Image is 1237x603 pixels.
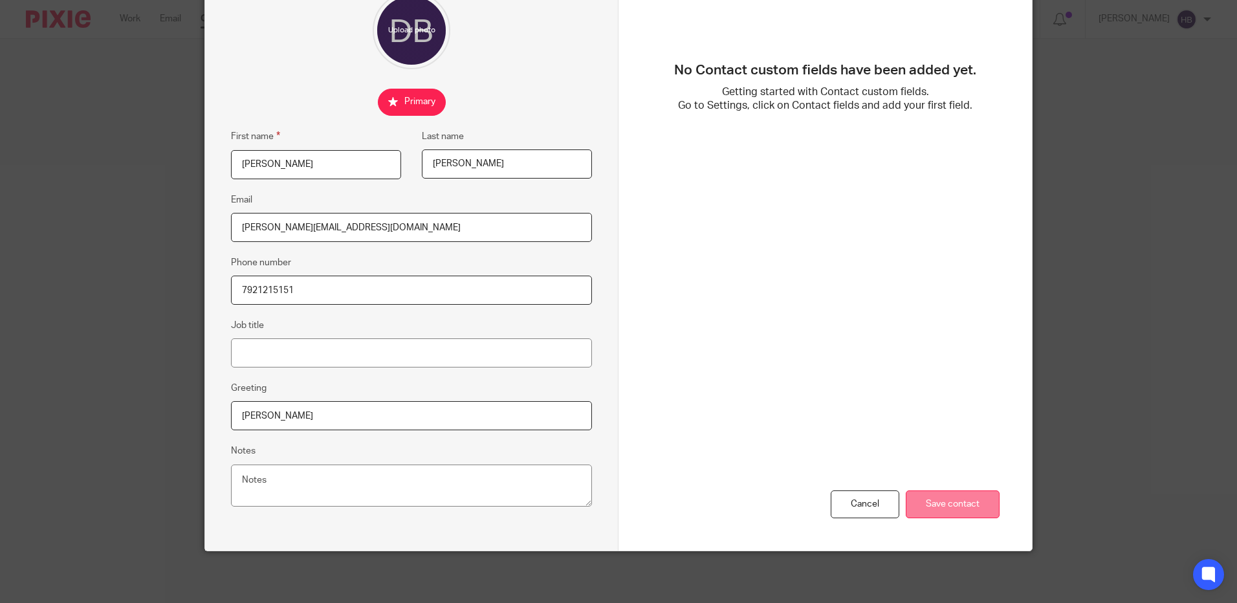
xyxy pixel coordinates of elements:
[231,382,267,395] label: Greeting
[422,130,464,143] label: Last name
[231,129,280,144] label: First name
[651,85,1000,113] p: Getting started with Contact custom fields. Go to Settings, click on Contact fields and add your ...
[231,319,264,332] label: Job title
[231,193,252,206] label: Email
[906,490,1000,518] input: Save contact
[651,62,1000,79] h3: No Contact custom fields have been added yet.
[231,444,256,457] label: Notes
[231,401,592,430] input: e.g. Dear Mrs. Appleseed or Hi Sam
[831,490,899,518] div: Cancel
[231,256,291,269] label: Phone number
